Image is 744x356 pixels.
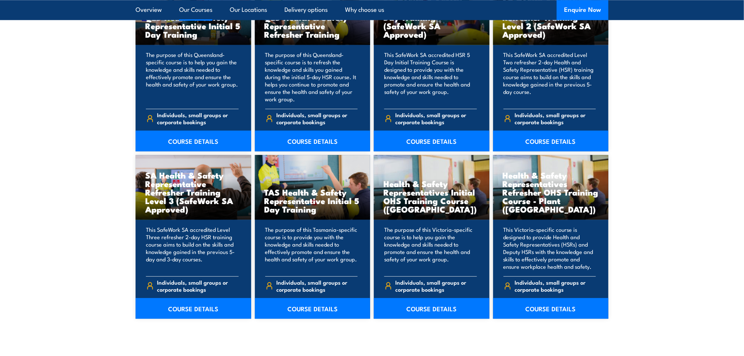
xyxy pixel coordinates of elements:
[515,279,596,293] span: Individuals, small groups or corporate bookings
[374,130,489,151] a: COURSE DETAILS
[503,171,599,213] h3: Health & Safety Representatives Refresher OHS Training Course - Plant ([GEOGRAPHIC_DATA])
[255,298,371,319] a: COURSE DETAILS
[265,188,361,213] h3: TAS Health & Safety Representative Initial 5 Day Training
[136,298,251,319] a: COURSE DETAILS
[146,226,239,270] p: This SafeWork SA accredited Level Three refresher 2-day HSR training course aims to build on the ...
[265,51,358,103] p: The purpose of this Queensland-specific course is to refresh the knowledge and skills you gained ...
[276,111,358,125] span: Individuals, small groups or corporate bookings
[374,298,489,319] a: COURSE DETAILS
[276,279,358,293] span: Individuals, small groups or corporate bookings
[265,13,361,38] h3: QLD Health & Safety Representative Refresher Training
[384,226,477,270] p: The purpose of this Victoria-specific course is to help you gain the knowledge and skills needed ...
[504,226,596,270] p: This Victoria-specific course is designed to provide Health and Safety Representatives (HSRs) and...
[396,111,477,125] span: Individuals, small groups or corporate bookings
[157,279,239,293] span: Individuals, small groups or corporate bookings
[396,279,477,293] span: Individuals, small groups or corporate bookings
[493,298,609,319] a: COURSE DETAILS
[504,51,596,103] p: This SafeWork SA accredited Level Two refresher 2-day Health and Safety Representative (HSR) trai...
[157,111,239,125] span: Individuals, small groups or corporate bookings
[145,171,242,213] h3: SA Health & Safety Representative Refresher Training Level 3 (SafeWork SA Approved)
[255,130,371,151] a: COURSE DETAILS
[493,130,609,151] a: COURSE DETAILS
[145,13,242,38] h3: QLD Health & Safety Representative Initial 5 Day Training
[384,51,477,103] p: This SafeWork SA accredited HSR 5 Day Initial Training Course is designed to provide you with the...
[383,179,480,213] h3: Health & Safety Representatives Initial OHS Training Course ([GEOGRAPHIC_DATA])
[265,226,358,270] p: The purpose of this Tasmania-specific course is to provide you with the knowledge and skills need...
[146,51,239,103] p: The purpose of this Queensland-specific course is to help you gain the knowledge and skills neede...
[515,111,596,125] span: Individuals, small groups or corporate bookings
[136,130,251,151] a: COURSE DETAILS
